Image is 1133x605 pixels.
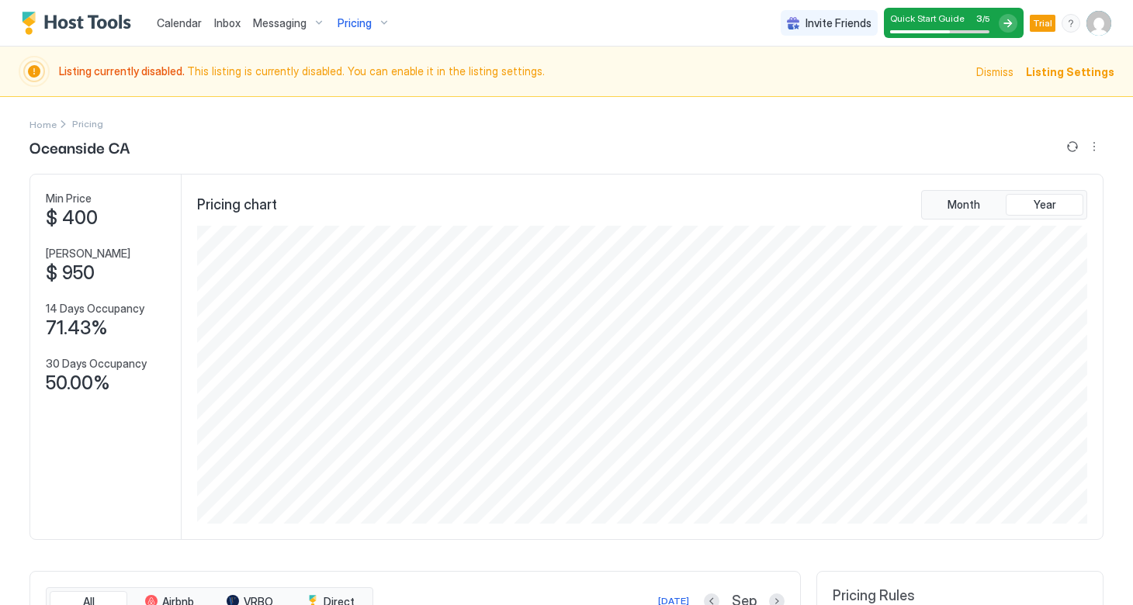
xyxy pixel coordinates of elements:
div: menu [1085,137,1104,156]
span: $ 950 [46,261,95,285]
span: 3 [976,12,982,24]
span: Messaging [253,16,307,30]
span: $ 400 [46,206,98,230]
span: Month [948,198,980,212]
span: [PERSON_NAME] [46,247,130,261]
a: Inbox [214,15,241,31]
span: Year [1034,198,1056,212]
span: Pricing [338,16,372,30]
span: 14 Days Occupancy [46,302,144,316]
span: Pricing Rules [833,587,915,605]
span: 30 Days Occupancy [46,357,147,371]
button: Year [1006,194,1083,216]
span: Home [29,119,57,130]
button: Sync prices [1063,137,1082,156]
a: Host Tools Logo [22,12,138,35]
div: User profile [1086,11,1111,36]
span: Trial [1033,16,1052,30]
span: This listing is currently disabled. You can enable it in the listing settings. [59,64,967,78]
div: Listing Settings [1026,64,1114,80]
span: Listing currently disabled. [59,64,187,78]
button: Month [925,194,1003,216]
div: tab-group [921,190,1087,220]
span: 50.00% [46,372,110,395]
span: Breadcrumb [72,118,103,130]
span: Pricing chart [197,196,277,214]
span: Calendar [157,16,202,29]
iframe: Intercom live chat [16,552,53,589]
div: Breadcrumb [29,116,57,132]
div: Dismiss [976,64,1013,80]
span: Min Price [46,192,92,206]
span: Inbox [214,16,241,29]
span: / 5 [982,14,989,24]
div: menu [1062,14,1080,33]
span: Quick Start Guide [890,12,965,24]
a: Home [29,116,57,132]
span: Invite Friends [806,16,871,30]
button: More options [1085,137,1104,156]
a: Calendar [157,15,202,31]
span: Oceanside CA [29,135,130,158]
span: 71.43% [46,316,108,340]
